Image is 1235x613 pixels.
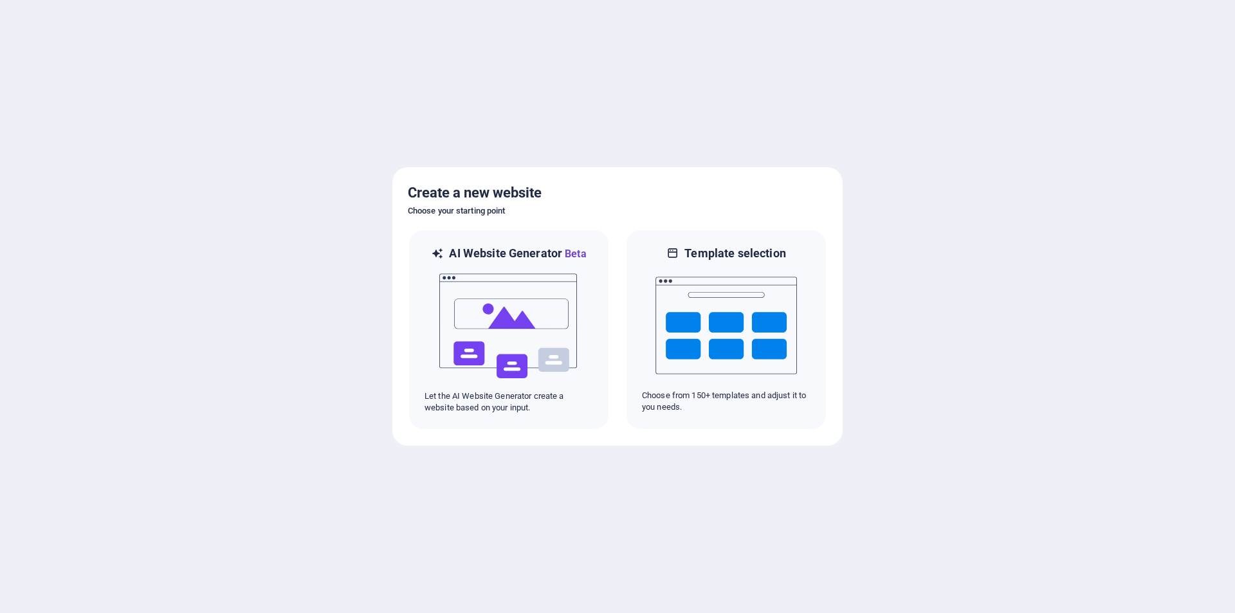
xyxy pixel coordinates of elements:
[449,246,586,262] h6: AI Website Generator
[438,262,580,390] img: ai
[408,229,610,430] div: AI Website GeneratorBetaaiLet the AI Website Generator create a website based on your input.
[408,183,827,203] h5: Create a new website
[425,390,593,414] p: Let the AI Website Generator create a website based on your input.
[562,248,587,260] span: Beta
[642,390,810,413] p: Choose from 150+ templates and adjust it to you needs.
[684,246,785,261] h6: Template selection
[408,203,827,219] h6: Choose your starting point
[625,229,827,430] div: Template selectionChoose from 150+ templates and adjust it to you needs.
